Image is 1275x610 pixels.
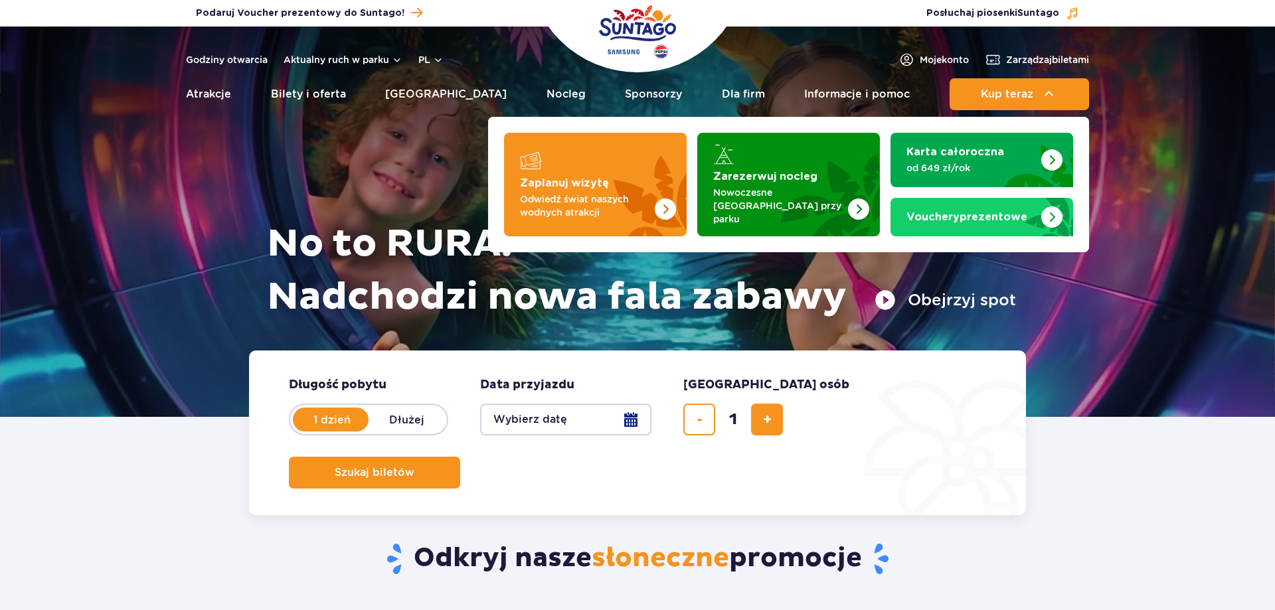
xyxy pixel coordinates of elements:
p: od 649 zł/rok [906,161,1036,175]
button: pl [418,53,444,66]
a: Vouchery prezentowe [891,198,1073,236]
span: Długość pobytu [289,377,386,393]
span: Kup teraz [981,88,1033,100]
a: Atrakcje [186,78,231,110]
a: Dla firm [722,78,765,110]
a: Podaruj Voucher prezentowy do Suntago! [196,4,422,22]
button: Posłuchaj piosenkiSuntago [926,7,1079,20]
form: Planowanie wizyty w Park of Poland [249,350,1026,515]
span: Vouchery [906,212,960,222]
span: Moje konto [920,53,969,66]
h2: Odkryj nasze promocje [249,542,1027,576]
h1: No to RURA! Nadchodzi nowa fala zabawy [267,218,1016,324]
label: Dłużej [369,406,444,433]
a: Zaplanuj wizytę [504,133,687,236]
span: Podaruj Voucher prezentowy do Suntago! [196,7,404,20]
span: [GEOGRAPHIC_DATA] osób [683,377,849,393]
button: usuń bilet [683,404,715,435]
strong: Zaplanuj wizytę [520,178,609,189]
span: Posłuchaj piosenki [926,7,1059,20]
a: Godziny otwarcia [186,53,268,66]
strong: prezentowe [906,212,1027,222]
a: Informacje i pomoc [804,78,910,110]
button: Szukaj biletów [289,457,460,489]
a: Nocleg [547,78,586,110]
a: Zarezerwuj nocleg [697,133,880,236]
p: Odwiedź świat naszych wodnych atrakcji [520,192,649,219]
span: Suntago [1017,9,1059,18]
a: Mojekonto [898,52,969,68]
button: dodaj bilet [751,404,783,435]
button: Aktualny ruch w parku [284,54,402,65]
span: słoneczne [592,542,729,575]
span: Data przyjazdu [480,377,574,393]
label: 1 dzień [294,406,370,433]
a: Bilety i oferta [271,78,346,110]
strong: Zarezerwuj nocleg [713,171,817,182]
p: Nowoczesne [GEOGRAPHIC_DATA] przy parku [713,186,843,226]
a: Karta całoroczna [891,133,1073,187]
a: Sponsorzy [625,78,682,110]
button: Obejrzyj spot [875,289,1016,311]
span: Szukaj biletów [335,467,414,479]
button: Kup teraz [950,78,1089,110]
a: Zarządzajbiletami [985,52,1089,68]
button: Wybierz datę [480,404,651,435]
input: liczba biletów [717,404,749,435]
span: Zarządzaj biletami [1006,53,1089,66]
a: [GEOGRAPHIC_DATA] [385,78,507,110]
strong: Karta całoroczna [906,147,1004,157]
